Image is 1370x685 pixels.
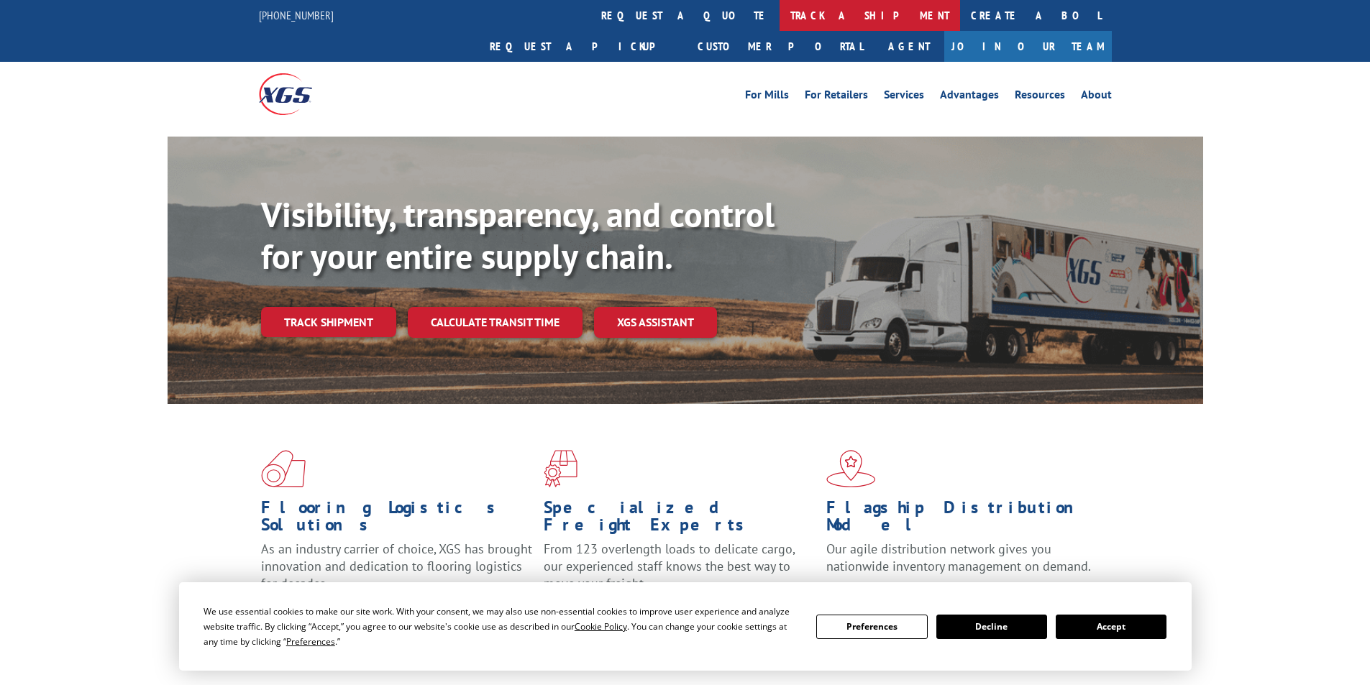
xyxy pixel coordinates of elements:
a: Agent [874,31,944,62]
a: Track shipment [261,307,396,337]
div: We use essential cookies to make our site work. With your consent, we may also use non-essential ... [204,604,799,649]
p: From 123 overlength loads to delicate cargo, our experienced staff knows the best way to move you... [544,541,816,604]
a: [PHONE_NUMBER] [259,8,334,22]
img: xgs-icon-flagship-distribution-model-red [826,450,876,487]
a: XGS ASSISTANT [594,307,717,338]
a: About [1081,89,1112,105]
a: Customer Portal [687,31,874,62]
span: Preferences [286,635,335,648]
a: Advantages [940,89,999,105]
a: Join Our Team [944,31,1112,62]
span: As an industry carrier of choice, XGS has brought innovation and dedication to flooring logistics... [261,541,532,592]
div: Cookie Consent Prompt [179,582,1192,671]
a: Resources [1015,89,1065,105]
h1: Specialized Freight Experts [544,499,816,541]
a: Request a pickup [479,31,687,62]
a: Calculate transit time [408,307,583,338]
button: Decline [936,615,1047,639]
span: Cookie Policy [575,620,627,633]
button: Accept [1056,615,1166,639]
img: xgs-icon-total-supply-chain-intelligence-red [261,450,306,487]
a: For Mills [745,89,789,105]
h1: Flooring Logistics Solutions [261,499,533,541]
h1: Flagship Distribution Model [826,499,1098,541]
a: Services [884,89,924,105]
a: For Retailers [805,89,868,105]
img: xgs-icon-focused-on-flooring-red [544,450,577,487]
button: Preferences [816,615,927,639]
b: Visibility, transparency, and control for your entire supply chain. [261,192,775,278]
span: Our agile distribution network gives you nationwide inventory management on demand. [826,541,1091,574]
